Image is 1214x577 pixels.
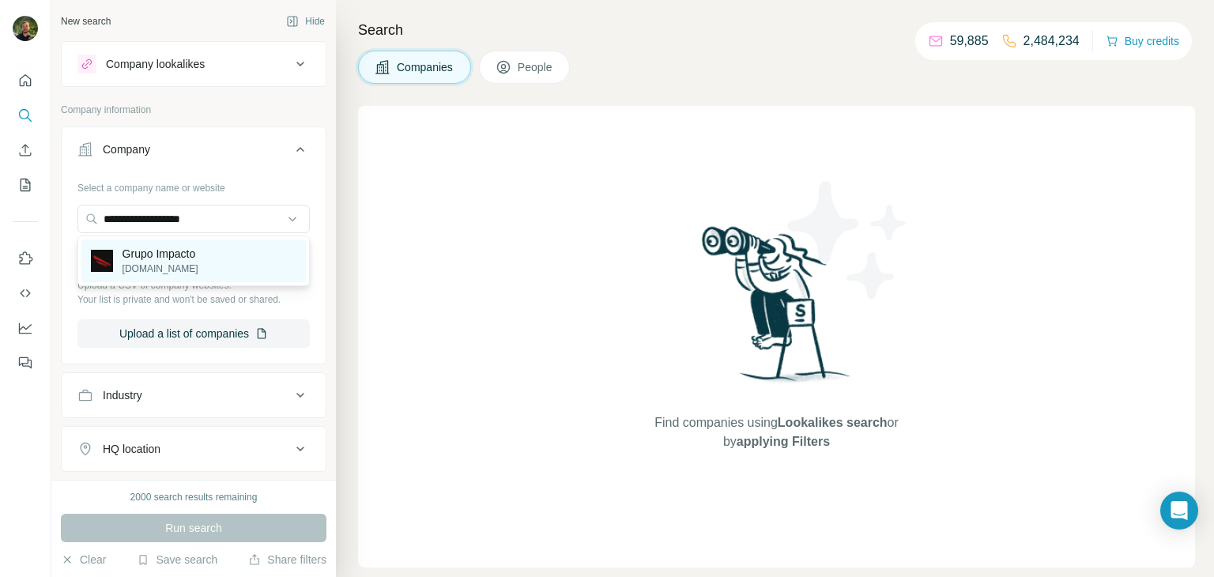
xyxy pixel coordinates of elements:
div: Open Intercom Messenger [1160,492,1198,530]
p: [DOMAIN_NAME] [123,262,198,276]
span: Companies [397,59,454,75]
button: Hide [275,9,336,33]
button: Dashboard [13,314,38,342]
button: Quick start [13,66,38,95]
button: Save search [137,552,217,568]
div: Industry [103,387,142,403]
div: Company [103,141,150,157]
button: Industry [62,376,326,414]
h4: Search [358,19,1195,41]
button: Company lookalikes [62,45,326,83]
button: Upload a list of companies [77,319,310,348]
span: Find companies using or by [650,413,903,451]
button: Share filters [248,552,326,568]
button: Clear [61,552,106,568]
div: 2000 search results remaining [130,490,258,504]
p: 59,885 [950,32,989,51]
button: Company [62,130,326,175]
span: Lookalikes search [778,416,888,429]
div: Company lookalikes [106,56,205,72]
div: Select a company name or website [77,175,310,195]
button: Feedback [13,349,38,377]
img: Surfe Illustration - Stars [777,169,919,311]
p: 2,484,234 [1024,32,1080,51]
button: My lists [13,171,38,199]
button: Enrich CSV [13,136,38,164]
span: applying Filters [737,435,830,448]
span: People [518,59,554,75]
button: Use Surfe on LinkedIn [13,244,38,273]
div: New search [61,14,111,28]
img: Avatar [13,16,38,41]
button: Buy credits [1106,30,1179,52]
div: HQ location [103,441,160,457]
button: Search [13,101,38,130]
button: HQ location [62,430,326,468]
p: Company information [61,103,326,117]
img: Surfe Illustration - Woman searching with binoculars [695,222,859,398]
img: Grupo Impacto [91,250,113,272]
button: Use Surfe API [13,279,38,307]
p: Grupo Impacto [123,246,198,262]
p: Your list is private and won't be saved or shared. [77,292,310,307]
